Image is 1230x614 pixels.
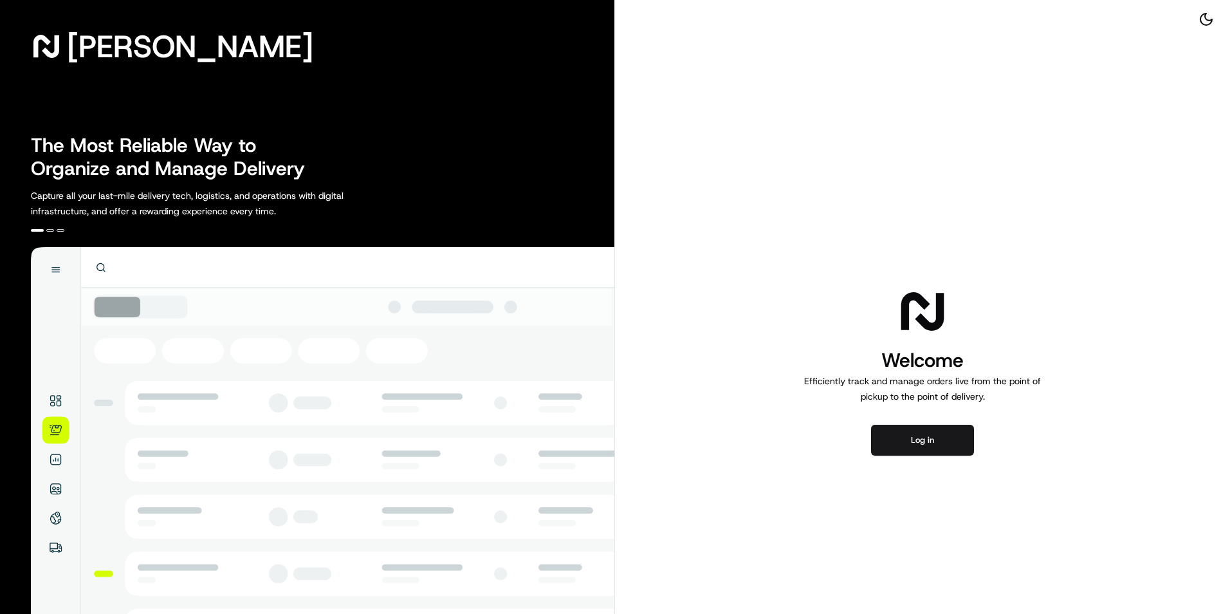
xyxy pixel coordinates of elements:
[67,33,313,59] span: [PERSON_NAME]
[799,373,1046,404] p: Efficiently track and manage orders live from the point of pickup to the point of delivery.
[799,348,1046,373] h1: Welcome
[871,425,974,456] button: Log in
[31,188,401,219] p: Capture all your last-mile delivery tech, logistics, and operations with digital infrastructure, ...
[31,134,319,180] h2: The Most Reliable Way to Organize and Manage Delivery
